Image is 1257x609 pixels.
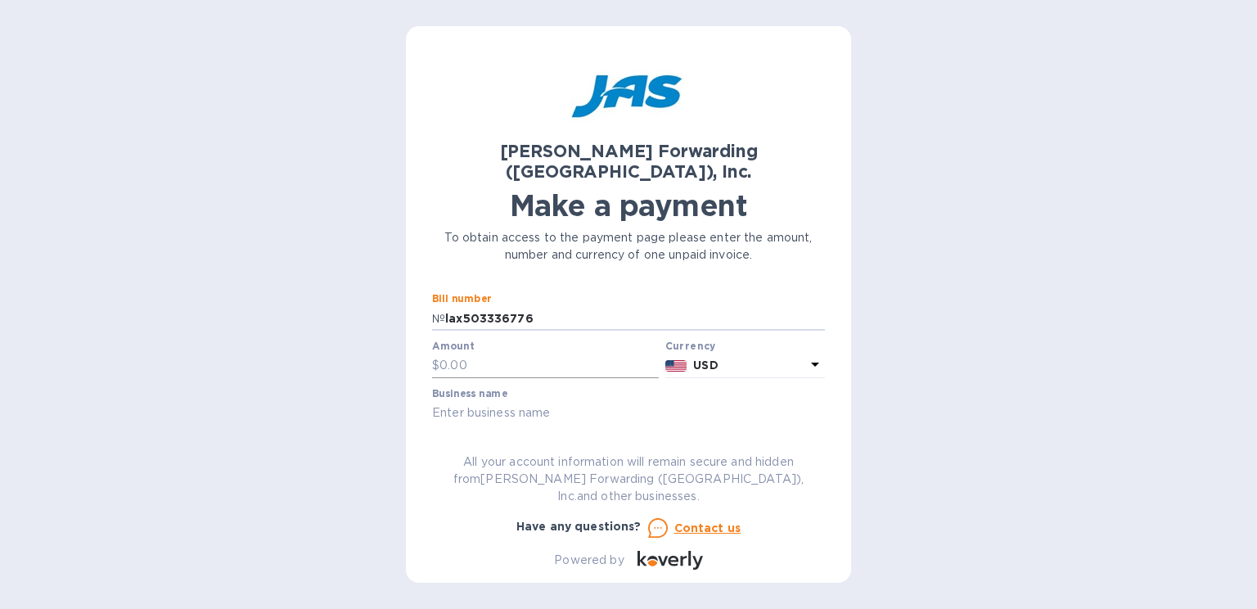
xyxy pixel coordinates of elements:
b: [PERSON_NAME] Forwarding ([GEOGRAPHIC_DATA]), Inc. [500,141,758,182]
b: USD [693,359,718,372]
label: Business name [432,389,507,399]
p: № [432,310,445,327]
b: Currency [665,340,716,352]
p: All your account information will remain secure and hidden from [PERSON_NAME] Forwarding ([GEOGRA... [432,453,825,505]
input: Enter business name [432,401,825,426]
input: 0.00 [439,354,659,378]
h1: Make a payment [432,188,825,223]
img: USD [665,360,687,372]
p: To obtain access to the payment page please enter the amount, number and currency of one unpaid i... [432,229,825,264]
u: Contact us [674,521,741,535]
p: $ [432,357,439,374]
b: Have any questions? [516,520,642,533]
label: Amount [432,341,474,351]
input: Enter bill number [445,306,825,331]
p: Powered by [554,552,624,569]
label: Bill number [432,295,491,304]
